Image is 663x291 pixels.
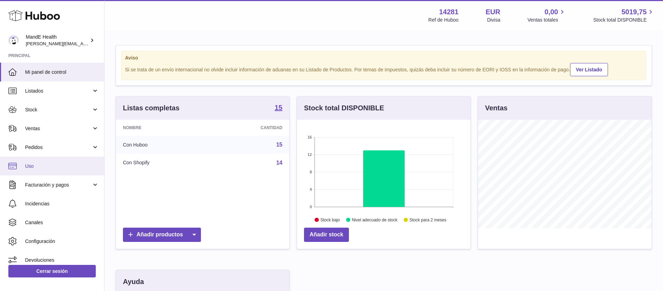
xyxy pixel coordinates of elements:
text: 8 [310,170,312,174]
span: Pedidos [25,144,92,151]
td: Con Shopify [116,154,208,172]
td: Con Huboo [116,136,208,154]
text: Stock bajo [320,218,340,222]
th: Nombre [116,120,208,136]
text: Nivel adecuado de stock [352,218,398,222]
span: Configuración [25,238,99,245]
strong: 14281 [439,7,459,17]
span: [PERSON_NAME][EMAIL_ADDRESS][PERSON_NAME][DOMAIN_NAME] [26,41,177,46]
text: 0 [310,205,312,209]
a: Cerrar sesión [8,265,96,277]
div: Ref de Huboo [428,17,458,23]
a: 0,00 Ventas totales [528,7,566,23]
div: Divisa [487,17,500,23]
text: 12 [307,152,312,157]
h3: Listas completas [123,103,179,113]
span: Listados [25,88,92,94]
span: Incidencias [25,200,99,207]
span: 5019,75 [622,7,647,17]
h3: Ayuda [123,277,144,286]
div: Si se trata de un envío internacional no olvide incluir información de aduanas en su Listado de P... [125,62,642,76]
a: 15 [275,104,282,112]
span: Canales [25,219,99,226]
text: 16 [307,135,312,139]
div: MandE Health [26,34,88,47]
text: Stock para 2 meses [409,218,446,222]
h3: Ventas [485,103,507,113]
th: Cantidad [208,120,289,136]
strong: EUR [486,7,500,17]
span: Uso [25,163,99,170]
span: Stock [25,107,92,113]
span: 0,00 [545,7,558,17]
a: Añadir stock [304,228,349,242]
span: Stock total DISPONIBLE [593,17,655,23]
strong: Aviso [125,55,642,61]
span: Devoluciones [25,257,99,264]
strong: 15 [275,104,282,111]
a: 15 [276,142,282,148]
a: 14 [276,160,282,166]
span: Ventas [25,125,92,132]
a: 5019,75 Stock total DISPONIBLE [593,7,655,23]
text: 4 [310,187,312,191]
span: Ventas totales [528,17,566,23]
span: Facturación y pagos [25,182,92,188]
a: Ver Listado [570,63,608,76]
span: Mi panel de control [25,69,99,76]
img: luis.mendieta@mandehealth.com [8,35,19,46]
h3: Stock total DISPONIBLE [304,103,384,113]
a: Añadir productos [123,228,201,242]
